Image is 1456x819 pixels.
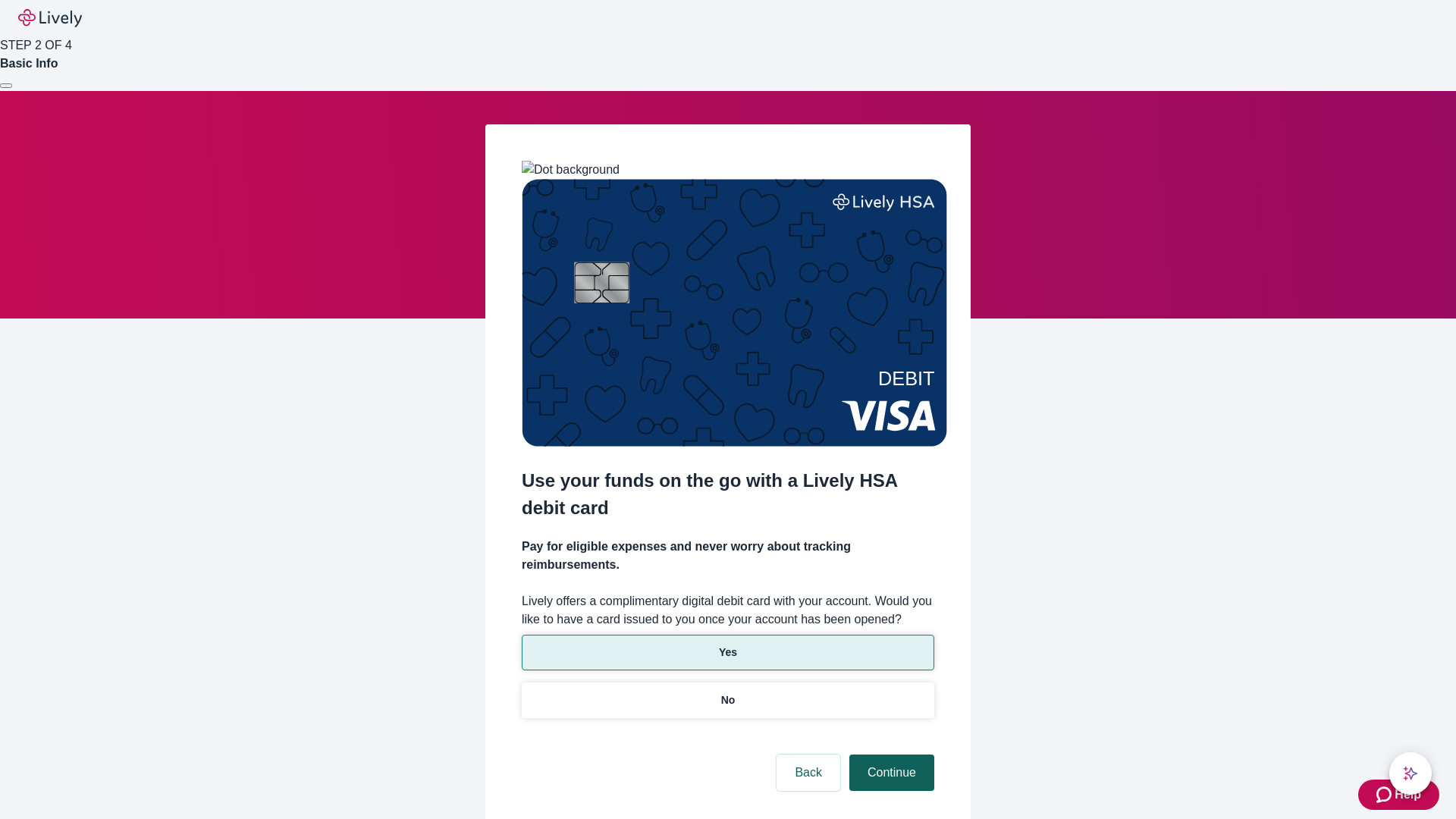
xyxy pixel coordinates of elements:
p: No [721,692,736,708]
img: Dot background [522,161,620,179]
button: Zendesk support iconHelp [1358,780,1439,810]
button: Continue [849,755,934,791]
svg: Lively AI Assistant [1403,766,1418,781]
h4: Pay for eligible expenses and never worry about tracking reimbursements. [522,538,934,574]
h2: Use your funds on the go with a Lively HSA debit card [522,467,934,522]
img: Lively [18,9,82,27]
label: Lively offers a complimentary digital debit card with your account. Would you like to have a card... [522,592,934,629]
button: No [522,682,934,718]
button: chat [1389,752,1432,795]
img: Debit card [522,179,947,447]
button: Yes [522,635,934,670]
span: Help [1395,786,1421,804]
svg: Zendesk support icon [1376,786,1395,804]
p: Yes [719,645,737,661]
button: Back [777,755,840,791]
